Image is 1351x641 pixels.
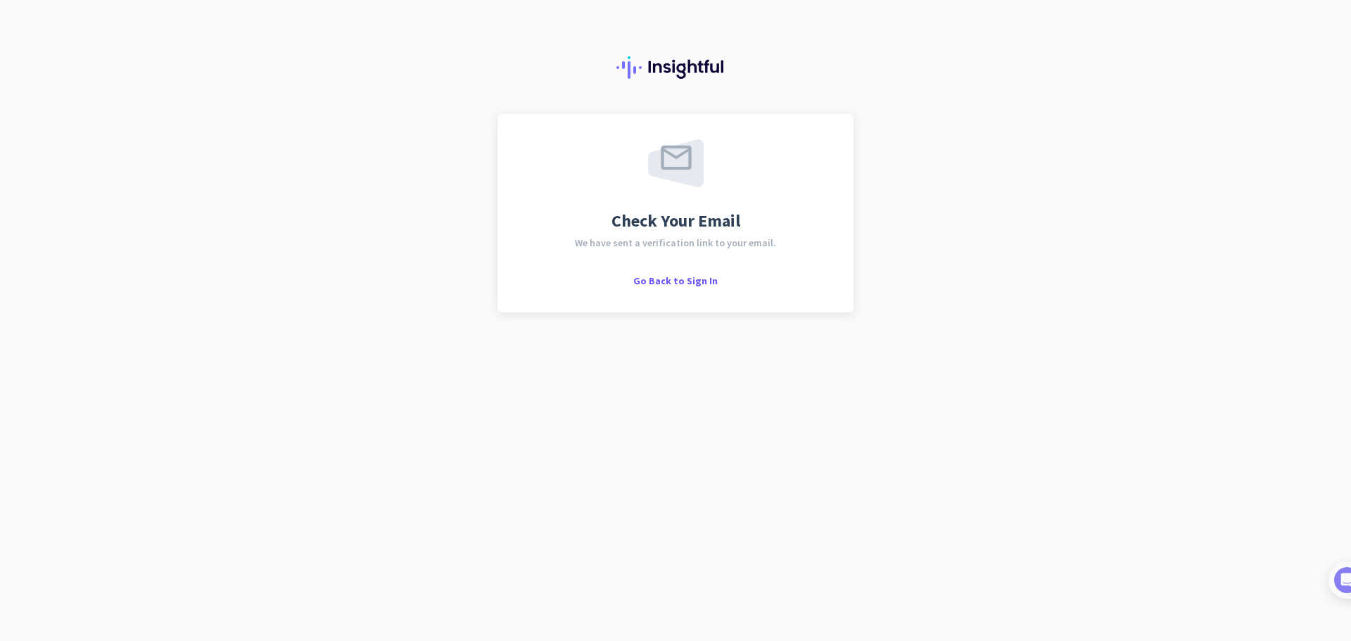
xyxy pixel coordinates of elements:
[616,56,735,79] img: Insightful
[648,139,704,187] img: email-sent
[611,212,740,229] span: Check Your Email
[575,238,776,248] span: We have sent a verification link to your email.
[633,274,718,287] span: Go Back to Sign In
